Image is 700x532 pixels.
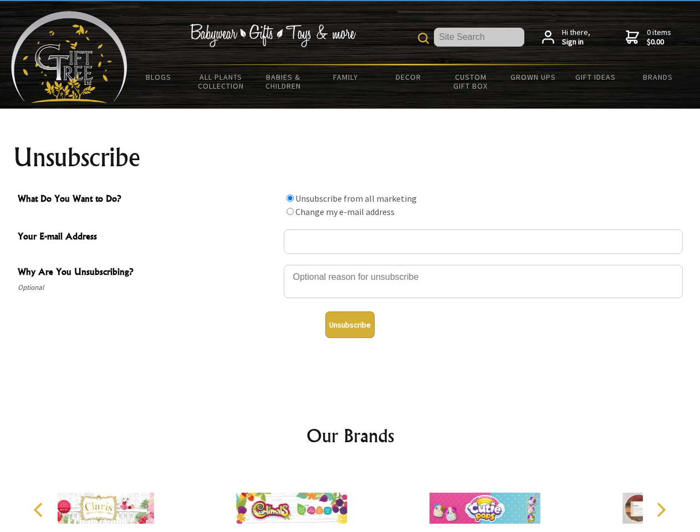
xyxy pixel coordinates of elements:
a: Family [315,65,377,89]
label: Change my e-mail address [295,206,395,217]
a: Hi there,Sign in [542,28,590,47]
input: What Do You Want to Do? [287,208,294,215]
a: Babies & Children [252,65,315,98]
h2: Our Brands [22,422,678,449]
button: Unsubscribe [325,311,375,338]
a: All Plants Collection [190,65,253,98]
img: Babyware - Gifts - Toys and more... [11,11,127,103]
a: Brands [627,65,689,89]
img: product search [418,33,429,44]
span: Why Are You Unsubscribing? [18,265,278,281]
a: Decor [377,65,440,89]
button: Next [648,498,673,522]
span: 0 items [647,27,671,47]
span: Your E-mail Address [18,229,278,245]
span: Optional [18,281,278,294]
input: What Do You Want to Do? [287,195,294,202]
strong: Sign in [562,37,590,47]
button: Previous [28,498,52,522]
strong: $0.00 [647,37,671,47]
span: Hi there, [562,28,590,47]
label: Unsubscribe from all marketing [295,193,417,204]
input: Site Search [434,28,524,47]
img: Babywear - Gifts - Toys & more [190,24,356,47]
h1: Unsubscribe [13,144,687,171]
a: BLOGS [127,65,190,89]
input: Your E-mail Address [284,229,683,254]
a: Custom Gift Box [440,65,502,98]
textarea: Why Are You Unsubscribing? [284,265,683,298]
a: Grown Ups [502,65,564,89]
a: 0 items$0.00 [626,28,671,47]
span: What Do You Want to Do? [18,192,278,208]
a: Gift Ideas [564,65,627,89]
